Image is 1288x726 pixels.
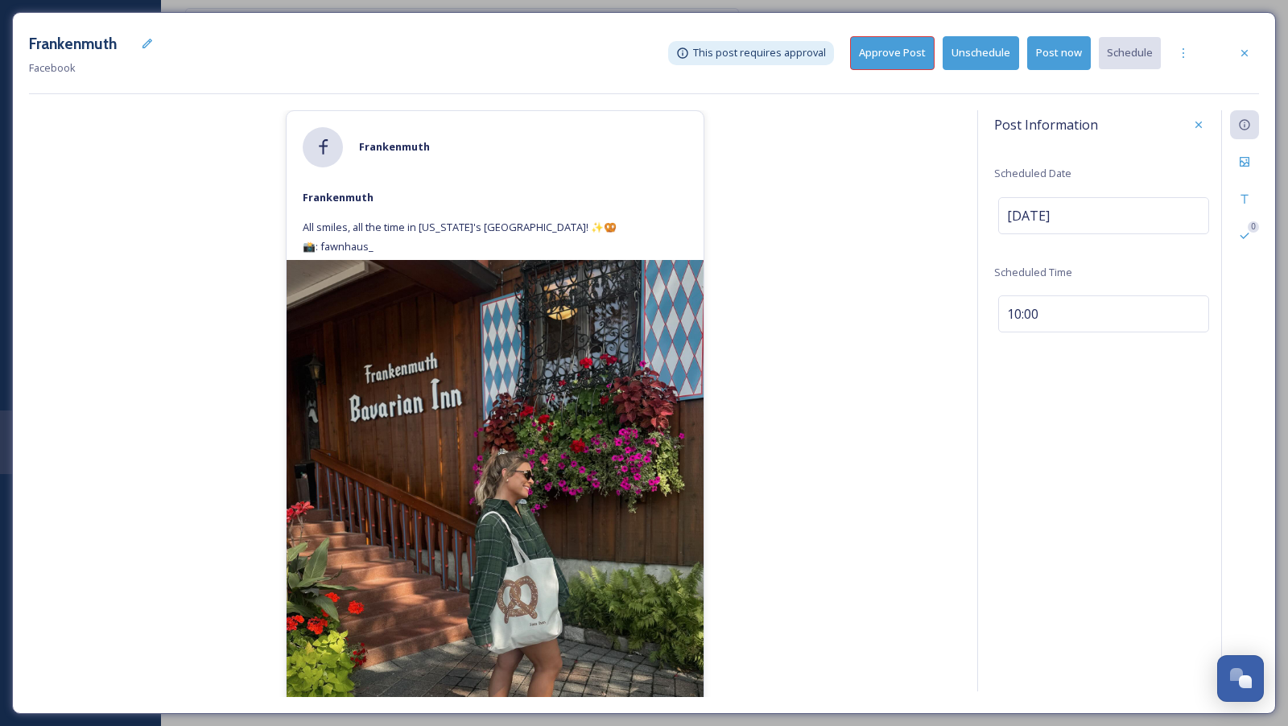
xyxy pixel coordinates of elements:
[29,60,76,75] span: Facebook
[1099,37,1161,68] button: Schedule
[29,32,117,56] h3: Frankenmuth
[994,115,1098,134] span: Post Information
[303,220,617,254] span: All smiles, all the time in [US_STATE]'s [GEOGRAPHIC_DATA]! ✨🥨 📸: fawnhaus_
[1007,206,1050,225] span: [DATE]
[693,45,826,60] span: This post requires approval
[994,166,1071,180] span: Scheduled Date
[1007,304,1038,324] span: 10:00
[1217,655,1264,702] button: Open Chat
[303,190,374,204] strong: Frankenmuth
[943,36,1019,69] button: Unschedule
[850,36,935,69] button: Approve Post
[994,265,1072,279] span: Scheduled Time
[359,139,430,154] strong: Frankenmuth
[1248,221,1259,233] div: 0
[1027,36,1091,69] button: Post now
